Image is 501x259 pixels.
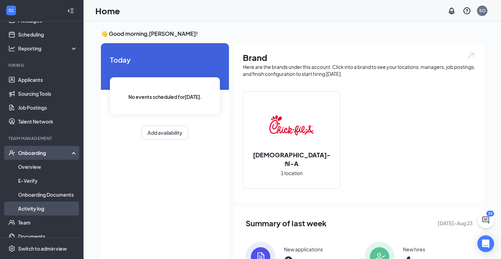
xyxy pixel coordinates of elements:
[486,211,494,217] div: 24
[447,7,456,15] svg: Notifications
[110,54,220,65] span: Today
[8,135,76,141] div: Team Management
[101,30,484,38] h3: 👋 Good morning, [PERSON_NAME] !
[246,217,327,229] span: Summary of last week
[8,45,15,52] svg: Analysis
[438,219,472,227] span: [DATE] - Aug 23
[284,246,323,253] div: New applications
[8,62,76,68] div: Hiring
[95,5,120,17] h1: Home
[477,235,494,252] div: Open Intercom Messenger
[243,63,475,77] div: Here are the brands under this account. Click into a brand to see your locations, managers, job p...
[18,188,78,202] a: Onboarding Documents
[403,246,425,253] div: New hires
[18,115,78,128] a: Talent Network
[8,245,15,252] svg: Settings
[128,93,202,101] span: No events scheduled for [DATE] .
[18,149,72,156] div: Onboarding
[243,52,475,63] h1: Brand
[269,103,314,148] img: Chick-fil-A
[466,52,475,60] img: open.6027fd2a22e1237b5b06.svg
[18,174,78,188] a: E-Verify
[243,150,340,168] h2: [DEMOGRAPHIC_DATA]-fil-A
[479,8,486,14] div: SO
[18,101,78,115] a: Job Postings
[142,126,188,140] button: Add availability
[67,7,74,14] svg: Collapse
[477,212,494,228] button: ChatActive
[18,28,78,41] a: Scheduling
[281,169,303,177] span: 1 location
[482,216,490,224] svg: ChatActive
[18,215,78,229] a: Team
[463,7,471,15] svg: QuestionInfo
[18,229,78,243] a: Documents
[18,245,67,252] div: Switch to admin view
[18,45,78,52] div: Reporting
[18,73,78,87] a: Applicants
[8,149,15,156] svg: UserCheck
[18,87,78,101] a: Sourcing Tools
[18,202,78,215] a: Activity log
[18,160,78,174] a: Overview
[8,7,15,14] svg: WorkstreamLogo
